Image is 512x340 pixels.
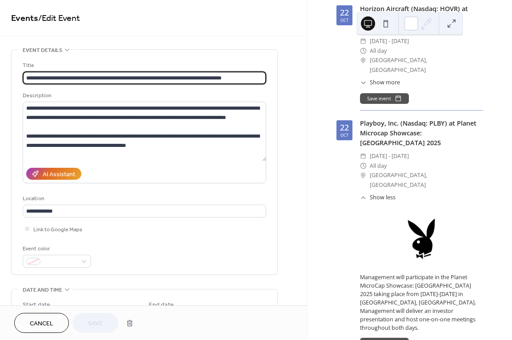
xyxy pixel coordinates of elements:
button: ​Show less [360,194,396,202]
span: Show less [370,194,396,202]
div: ​ [360,55,366,65]
span: Event details [23,46,62,55]
div: Title [23,61,264,70]
div: 22 [340,8,349,16]
button: AI Assistant [26,168,81,180]
div: Oct [340,133,348,137]
div: Oct [340,18,348,22]
span: All day [370,161,387,170]
span: [GEOGRAPHIC_DATA], [GEOGRAPHIC_DATA] [370,55,483,75]
span: [DATE] - [DATE] [370,151,409,161]
span: Show more [370,79,400,87]
div: ​ [360,161,366,170]
a: Events [11,10,38,27]
button: Save event [360,93,409,104]
span: All day [370,46,387,55]
span: [DATE] - [DATE] [370,36,409,46]
div: Description [23,91,264,100]
div: Management will participate in the Planet MicroCap Showcase: [GEOGRAPHIC_DATA] 2025 taking place ... [360,273,483,332]
span: Link to Google Maps [33,225,82,234]
div: Playboy, Inc. (Nasdaq: PLBY) at Planet Microcap Showcase: [GEOGRAPHIC_DATA] 2025 [360,119,483,147]
div: ​ [360,46,366,55]
span: Cancel [30,319,53,328]
div: ​ [360,36,366,46]
span: / Edit Event [38,10,80,27]
div: Event color [23,244,89,253]
div: ​ [360,79,366,87]
div: Start date [23,300,50,310]
div: Horizon Aircraft (Nasdaq: HOVR) at Planet Microcap Showcase: [GEOGRAPHIC_DATA] 2025 [360,4,483,33]
button: Cancel [14,313,69,333]
span: Date and time [23,285,62,295]
div: AI Assistant [43,170,75,179]
div: ​ [360,194,366,202]
div: ​ [360,170,366,180]
div: End date [149,300,174,310]
div: Location [23,194,264,203]
div: ​ [360,151,366,161]
div: 22 [340,123,349,131]
span: [GEOGRAPHIC_DATA], [GEOGRAPHIC_DATA] [370,170,483,190]
button: ​Show more [360,79,400,87]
